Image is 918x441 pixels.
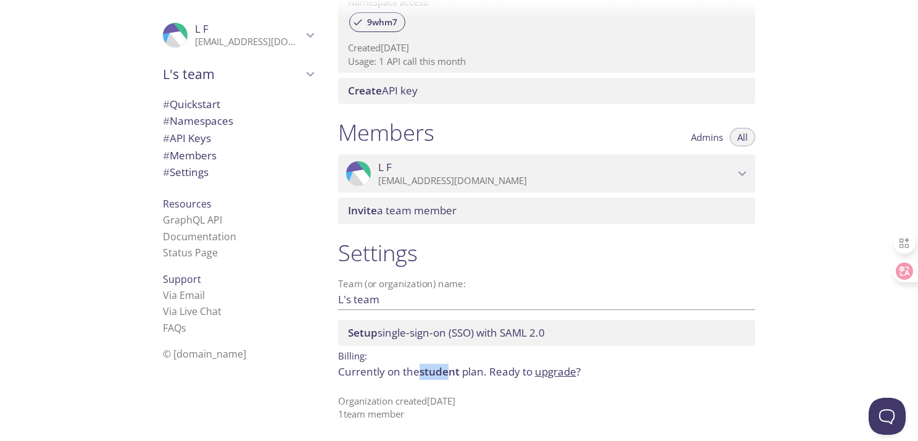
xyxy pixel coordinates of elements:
[348,325,378,340] span: Setup
[349,12,405,32] div: 9whm7
[163,246,218,259] a: Status Page
[195,36,302,48] p: [EMAIL_ADDRESS][DOMAIN_NAME]
[181,321,186,335] span: s
[338,395,755,421] p: Organization created [DATE] 1 team member
[338,154,755,193] div: L F
[338,279,466,288] label: Team (or organization) name:
[163,197,212,211] span: Resources
[338,320,755,346] div: Setup SSO
[153,147,323,164] div: Members
[163,114,170,128] span: #
[730,128,755,146] button: All
[153,164,323,181] div: Team Settings
[348,203,377,217] span: Invite
[348,83,382,98] span: Create
[153,96,323,113] div: Quickstart
[153,58,323,90] div: L's team
[338,346,755,364] p: Billing:
[153,130,323,147] div: API Keys
[338,198,755,224] div: Invite a team member
[348,203,457,217] span: a team member
[163,288,205,302] a: Via Email
[153,15,323,56] div: L F
[535,364,576,379] a: upgrade
[338,364,755,380] p: Currently on the plan.
[163,131,170,145] span: #
[163,131,211,145] span: API Keys
[163,97,170,111] span: #
[420,364,460,379] span: student
[163,65,302,83] span: L's team
[489,364,581,379] span: Ready to ?
[163,272,201,286] span: Support
[163,347,246,361] span: © [DOMAIN_NAME]
[378,175,734,187] p: [EMAIL_ADDRESS][DOMAIN_NAME]
[348,325,545,340] span: single-sign-on (SSO) with SAML 2.0
[378,161,392,174] span: L F
[338,119,434,146] h1: Members
[163,321,186,335] a: FAQ
[153,112,323,130] div: Namespaces
[163,230,236,243] a: Documentation
[163,165,209,179] span: Settings
[163,97,220,111] span: Quickstart
[338,78,755,104] div: Create API Key
[869,398,906,435] iframe: Help Scout Beacon - Open
[684,128,730,146] button: Admins
[348,41,745,54] p: Created [DATE]
[163,114,233,128] span: Namespaces
[348,83,418,98] span: API key
[360,17,405,28] span: 9whm7
[163,165,170,179] span: #
[163,148,170,162] span: #
[163,304,221,318] a: Via Live Chat
[163,148,217,162] span: Members
[338,239,755,267] h1: Settings
[195,22,209,36] span: L F
[163,213,222,227] a: GraphQL API
[348,55,745,68] p: Usage: 1 API call this month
